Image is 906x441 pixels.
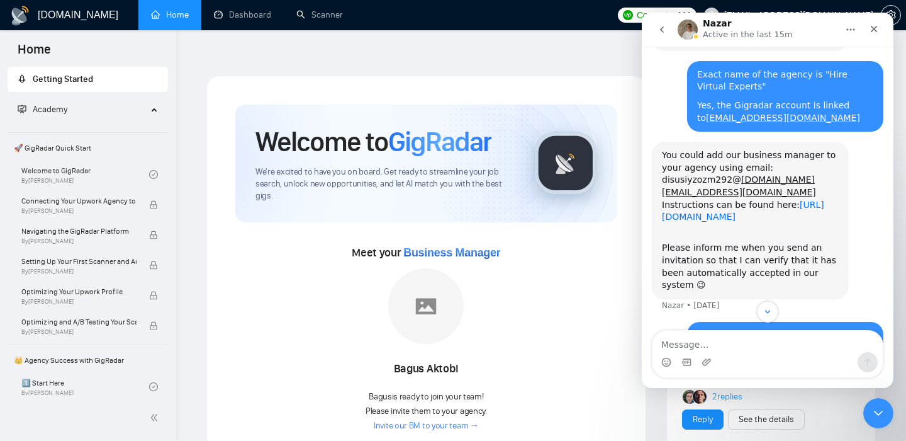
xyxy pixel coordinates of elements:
[403,246,500,259] span: Business Manager
[388,125,491,159] span: GigRadar
[21,161,149,188] a: Welcome to GigRadarBy[PERSON_NAME]
[683,390,696,404] img: Alex B
[9,348,167,373] span: 👑 Agency Success with GigRadar
[881,10,900,20] span: setting
[21,316,137,328] span: Optimizing and A/B Testing Your Scanner for Better Results
[18,105,26,113] span: fund-projection-screen
[33,74,93,84] span: Getting Started
[149,200,158,209] span: lock
[9,135,167,161] span: 🚀 GigRadar Quick Start
[881,5,901,25] button: setting
[642,13,893,388] iframe: Intercom live chat
[728,409,805,430] button: See the details
[637,8,674,22] span: Connects:
[21,373,149,401] a: 1️⃣ Start HereBy[PERSON_NAME]
[21,225,137,238] span: Navigating the GigRadar Platform
[739,413,794,427] a: See the details
[21,195,137,207] span: Connecting Your Upwork Agency to GigRadar
[296,9,343,20] a: searchScanner
[149,261,158,270] span: lock
[149,321,158,330] span: lock
[8,67,168,92] li: Getting Started
[374,420,479,432] a: Invite our BM to your team →
[149,291,158,300] span: lock
[151,9,189,20] a: homeHome
[150,411,162,424] span: double-left
[21,207,137,215] span: By [PERSON_NAME]
[534,132,597,195] img: gigradar-logo.png
[255,166,514,202] span: We're excited to have you on board. Get ready to streamline your job search, unlock new opportuni...
[369,391,483,402] span: Bagus is ready to join your team!
[677,8,691,22] span: 111
[8,40,61,67] span: Home
[357,358,495,380] div: Bagus Aktobi
[149,382,158,391] span: check-circle
[21,268,137,275] span: By [PERSON_NAME]
[18,74,26,83] span: rocket
[21,298,137,306] span: By [PERSON_NAME]
[366,406,487,416] span: Please invite them to your agency.
[881,10,901,20] a: setting
[21,328,137,336] span: By [PERSON_NAME]
[707,11,716,20] span: user
[21,238,137,245] span: By [PERSON_NAME]
[18,104,67,115] span: Academy
[682,409,724,430] button: Reply
[388,268,464,344] img: placeholder.png
[863,398,893,428] iframe: Intercom live chat
[623,10,633,20] img: upwork-logo.png
[255,125,491,159] h1: Welcome to
[214,9,271,20] a: dashboardDashboard
[149,231,158,239] span: lock
[21,285,137,298] span: Optimizing Your Upwork Profile
[712,391,742,403] a: 2replies
[21,255,137,268] span: Setting Up Your First Scanner and Auto-Bidder
[149,170,158,179] span: check-circle
[10,6,30,26] img: logo
[352,246,500,260] span: Meet your
[33,104,67,115] span: Academy
[693,413,713,427] a: Reply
